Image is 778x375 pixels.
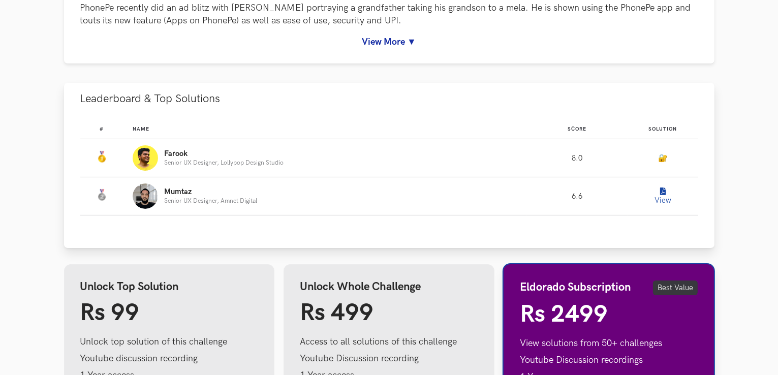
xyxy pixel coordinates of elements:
span: Name [133,126,149,132]
a: 🔐 [659,154,668,163]
span: Rs 499 [300,298,374,327]
h4: Unlock Top Solution [80,280,259,294]
a: View More ▼ [80,37,698,47]
li: Youtube Discussion recording [300,353,478,364]
span: Rs 2499 [520,300,608,329]
p: PhonePe recently did an ad blitz with [PERSON_NAME] portraying a grandfather taking his grandson ... [80,2,698,27]
p: Mumtaz [164,188,257,196]
button: Leaderboard & Top Solutions [64,83,714,115]
button: View [653,186,673,206]
td: 8.0 [526,139,628,177]
p: Farook [164,150,284,158]
span: # [100,126,104,132]
p: Senior UX Designer, Lollypop Design Studio [164,160,284,166]
li: Youtube discussion recording [80,353,259,364]
li: View solutions from 50+ challenges [520,338,698,349]
img: Profile photo [133,183,158,209]
span: Rs 99 [80,298,140,327]
img: Profile photo [133,145,158,171]
img: Silver Medal [96,189,108,201]
span: Leaderboard & Top Solutions [80,92,221,106]
img: Gold Medal [96,151,108,163]
span: Solution [649,126,677,132]
li: Youtube Discussion recordings [520,355,698,365]
span: Best Value [653,280,698,295]
div: Leaderboard & Top Solutions [64,115,714,248]
span: Score [568,126,586,132]
p: Senior UX Designer, Amnet Digital [164,198,257,204]
h4: Eldorado Subscription [520,281,631,294]
li: Access to all solutions of this challenge [300,336,478,347]
h4: Unlock Whole Challenge [300,280,478,294]
table: Leaderboard [80,118,698,215]
li: Unlock top solution of this challenge [80,336,259,347]
td: 6.6 [526,177,628,215]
